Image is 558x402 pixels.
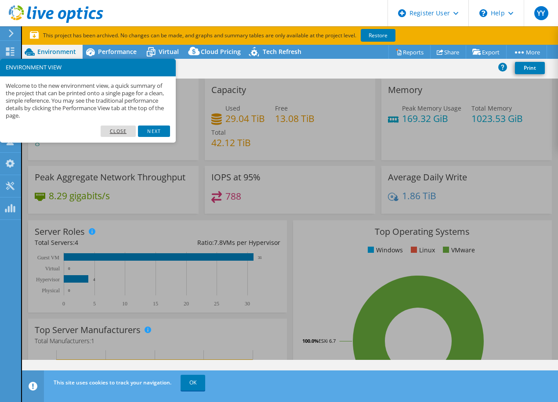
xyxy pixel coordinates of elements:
[388,45,431,59] a: Reports
[479,9,487,17] svg: \n
[263,47,301,56] span: Tech Refresh
[515,62,545,74] a: Print
[6,65,170,70] h3: ENVIRONMENT VIEW
[506,45,547,59] a: More
[534,6,548,20] span: YY
[181,375,205,391] a: OK
[361,29,395,42] a: Restore
[159,47,179,56] span: Virtual
[101,126,136,137] a: Close
[54,379,171,386] span: This site uses cookies to track your navigation.
[138,126,170,137] a: Next
[37,47,76,56] span: Environment
[6,82,170,120] p: Welcome to the new environment view, a quick summary of the project that can be printed onto a si...
[201,47,241,56] span: Cloud Pricing
[466,45,507,59] a: Export
[98,47,137,56] span: Performance
[430,45,466,59] a: Share
[30,31,460,40] p: This project has been archived. No changes can be made, and graphs and summary tables are only av...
